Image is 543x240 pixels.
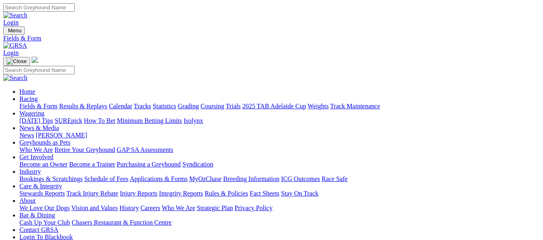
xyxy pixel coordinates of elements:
a: News [19,132,34,139]
div: Care & Integrity [19,190,540,197]
a: Login [3,19,19,26]
img: Search [3,12,27,19]
a: [DATE] Tips [19,117,53,124]
a: Coursing [201,103,224,109]
a: About [19,197,36,204]
img: Close [6,58,27,65]
a: Applications & Forms [130,175,188,182]
a: MyOzChase [189,175,222,182]
div: About [19,204,540,212]
a: Bookings & Scratchings [19,175,82,182]
a: Isolynx [184,117,203,124]
a: Who We Are [162,204,195,211]
a: Login [3,49,19,56]
a: Strategic Plan [197,204,233,211]
img: GRSA [3,42,27,49]
a: Bar & Dining [19,212,55,219]
a: Grading [178,103,199,109]
a: Industry [19,168,41,175]
div: Industry [19,175,540,183]
a: Cash Up Your Club [19,219,70,226]
a: 2025 TAB Adelaide Cup [242,103,306,109]
a: Privacy Policy [235,204,273,211]
a: Integrity Reports [159,190,203,197]
img: Search [3,74,27,82]
div: Wagering [19,117,540,124]
a: Breeding Information [223,175,279,182]
a: Syndication [182,161,213,168]
a: Fields & Form [19,103,57,109]
a: News & Media [19,124,59,131]
a: Home [19,88,35,95]
a: Fact Sheets [250,190,279,197]
a: Tracks [134,103,151,109]
a: Track Injury Rebate [66,190,118,197]
a: History [119,204,139,211]
a: Trials [226,103,241,109]
button: Toggle navigation [3,57,30,66]
div: Racing [19,103,540,110]
img: logo-grsa-white.png [32,57,38,63]
a: Care & Integrity [19,183,62,189]
span: Menu [8,27,21,34]
a: Rules & Policies [205,190,248,197]
a: Race Safe [321,175,347,182]
a: Injury Reports [120,190,157,197]
a: Wagering [19,110,44,117]
div: Get Involved [19,161,540,168]
a: Minimum Betting Limits [117,117,182,124]
div: News & Media [19,132,540,139]
a: SUREpick [55,117,82,124]
input: Search [3,66,75,74]
a: Weights [308,103,329,109]
a: Careers [140,204,160,211]
a: Racing [19,95,38,102]
a: Become a Trainer [69,161,115,168]
a: Purchasing a Greyhound [117,161,181,168]
a: GAP SA Assessments [117,146,173,153]
a: Become an Owner [19,161,68,168]
a: Greyhounds as Pets [19,139,70,146]
a: Vision and Values [71,204,118,211]
a: Statistics [153,103,176,109]
a: Retire Your Greyhound [55,146,115,153]
a: Results & Replays [59,103,107,109]
a: [PERSON_NAME] [36,132,87,139]
a: Stay On Track [281,190,318,197]
a: We Love Our Dogs [19,204,70,211]
a: Stewards Reports [19,190,65,197]
a: Who We Are [19,146,53,153]
a: Calendar [109,103,132,109]
div: Greyhounds as Pets [19,146,540,154]
a: How To Bet [84,117,116,124]
a: Fields & Form [3,35,540,42]
div: Bar & Dining [19,219,540,226]
a: Schedule of Fees [84,175,128,182]
a: Chasers Restaurant & Function Centre [72,219,171,226]
a: Track Maintenance [330,103,380,109]
a: Get Involved [19,154,53,160]
input: Search [3,3,75,12]
button: Toggle navigation [3,26,25,35]
a: ICG Outcomes [281,175,320,182]
a: Contact GRSA [19,226,58,233]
